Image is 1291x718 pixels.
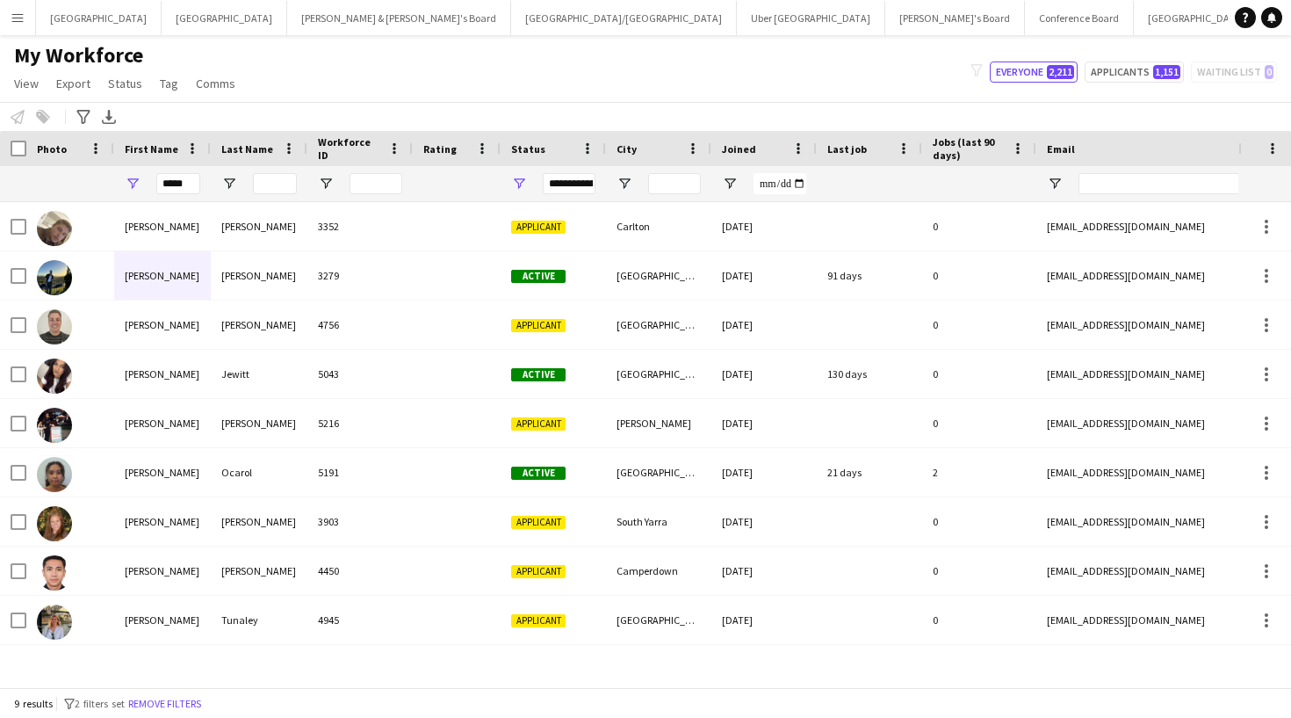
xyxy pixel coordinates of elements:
[511,368,566,381] span: Active
[318,135,381,162] span: Workforce ID
[37,359,72,394] img: Louisa Jewitt
[37,309,72,344] img: Louis Pratt
[922,202,1036,250] div: 0
[648,173,701,194] input: City Filter Input
[114,399,211,447] div: [PERSON_NAME]
[307,547,413,595] div: 4450
[1025,1,1134,35] button: Conference Board
[606,350,711,398] div: [GEOGRAPHIC_DATA]
[73,106,94,127] app-action-btn: Advanced filters
[318,176,334,192] button: Open Filter Menu
[722,176,738,192] button: Open Filter Menu
[125,142,178,156] span: First Name
[711,497,817,546] div: [DATE]
[711,448,817,497] div: [DATE]
[1047,176,1063,192] button: Open Filter Menu
[511,1,737,35] button: [GEOGRAPHIC_DATA]/[GEOGRAPHIC_DATA]
[1085,62,1184,83] button: Applicants1,151
[606,202,711,250] div: Carlton
[606,547,711,595] div: Camperdown
[160,76,178,91] span: Tag
[211,596,307,644] div: Tunaley
[153,72,185,95] a: Tag
[711,350,817,398] div: [DATE]
[211,251,307,300] div: [PERSON_NAME]
[606,497,711,546] div: South Yarra
[114,301,211,349] div: [PERSON_NAME]
[253,173,297,194] input: Last Name Filter Input
[125,694,205,714] button: Remove filters
[114,547,211,595] div: [PERSON_NAME]
[221,176,237,192] button: Open Filter Menu
[114,350,211,398] div: [PERSON_NAME]
[211,497,307,546] div: [PERSON_NAME]
[606,399,711,447] div: [PERSON_NAME]
[221,142,273,156] span: Last Name
[511,270,566,283] span: Active
[711,596,817,644] div: [DATE]
[75,697,125,710] span: 2 filters set
[711,301,817,349] div: [DATE]
[737,1,885,35] button: Uber [GEOGRAPHIC_DATA]
[711,547,817,595] div: [DATE]
[606,251,711,300] div: [GEOGRAPHIC_DATA]
[817,251,922,300] div: 91 days
[933,135,1005,162] span: Jobs (last 90 days)
[37,142,67,156] span: Photo
[922,448,1036,497] div: 2
[922,596,1036,644] div: 0
[156,173,200,194] input: First Name Filter Input
[196,76,235,91] span: Comms
[511,614,566,627] span: Applicant
[817,350,922,398] div: 130 days
[307,596,413,644] div: 4945
[37,506,72,541] img: Louise Sutton
[511,565,566,578] span: Applicant
[114,596,211,644] div: [PERSON_NAME]
[36,1,162,35] button: [GEOGRAPHIC_DATA]
[307,202,413,250] div: 3352
[711,202,817,250] div: [DATE]
[754,173,806,194] input: Joined Filter Input
[617,142,637,156] span: City
[307,497,413,546] div: 3903
[189,72,242,95] a: Comms
[98,106,119,127] app-action-btn: Export XLSX
[423,142,457,156] span: Rating
[125,176,141,192] button: Open Filter Menu
[307,251,413,300] div: 3279
[56,76,90,91] span: Export
[37,555,72,591] img: Marc Louis Siapno
[37,260,72,295] img: Louis Campbell-Reid
[922,547,1036,595] div: 0
[114,448,211,497] div: [PERSON_NAME]
[511,221,566,234] span: Applicant
[287,1,511,35] button: [PERSON_NAME] & [PERSON_NAME]'s Board
[37,408,72,443] img: Louise Bradley
[211,448,307,497] div: Ocarol
[37,211,72,246] img: Everton Louis Duvoisin Filho
[49,72,97,95] a: Export
[511,516,566,529] span: Applicant
[307,399,413,447] div: 5216
[511,417,566,431] span: Applicant
[211,399,307,447] div: [PERSON_NAME]
[1153,65,1180,79] span: 1,151
[827,142,867,156] span: Last job
[14,76,39,91] span: View
[606,301,711,349] div: [GEOGRAPHIC_DATA]
[114,251,211,300] div: [PERSON_NAME]
[511,319,566,332] span: Applicant
[350,173,402,194] input: Workforce ID Filter Input
[162,1,287,35] button: [GEOGRAPHIC_DATA]
[1047,142,1075,156] span: Email
[37,605,72,640] img: Taylor-Louise Tunaley
[114,497,211,546] div: [PERSON_NAME]
[37,457,72,492] img: Louise Ocarol
[211,547,307,595] div: [PERSON_NAME]
[511,176,527,192] button: Open Filter Menu
[1047,65,1074,79] span: 2,211
[922,301,1036,349] div: 0
[307,350,413,398] div: 5043
[108,76,142,91] span: Status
